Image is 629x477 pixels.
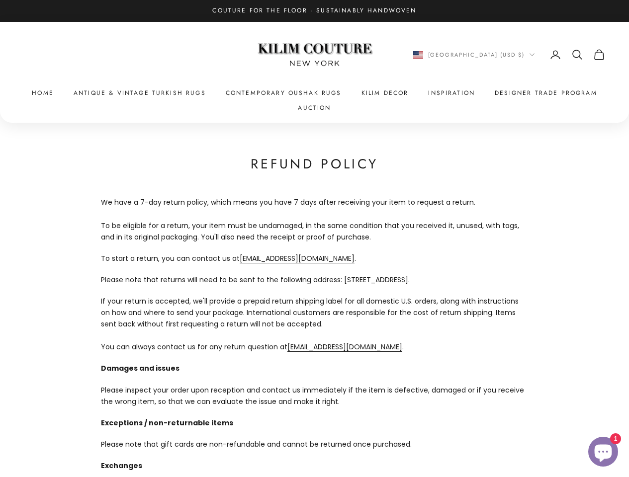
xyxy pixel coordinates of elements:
[413,50,535,59] button: Change country or currency
[585,437,621,469] inbox-online-store-chat: Shopify online store chat
[361,88,409,98] summary: Kilim Decor
[101,253,529,286] p: To start a return, you can contact us at .
[253,31,377,79] img: Logo of Kilim Couture New York
[74,88,206,98] a: Antique & Vintage Turkish Rugs
[101,461,142,471] strong: Exchanges
[101,439,412,449] span: Please note that gift cards are non-refundable and cannot be returned once purchased.
[101,385,529,407] p: Please inspect your order upon reception and contact us immediately if the item is defective, dam...
[24,88,605,113] nav: Primary navigation
[101,155,529,173] h1: Refund policy
[495,88,597,98] a: Designer Trade Program
[101,418,233,428] strong: Exceptions / non-returnable items
[413,49,606,61] nav: Secondary navigation
[287,342,402,352] a: [EMAIL_ADDRESS][DOMAIN_NAME]
[413,51,423,59] img: United States
[428,88,475,98] a: Inspiration
[212,6,416,16] p: Couture for the Floor · Sustainably Handwoven
[101,363,180,373] strong: Damages and issues
[428,50,525,59] span: [GEOGRAPHIC_DATA] (USD $)
[101,197,529,242] p: We have a 7-day return policy, which means you have 7 days after receiving your item to request a...
[32,88,54,98] a: Home
[101,274,410,286] span: Please note that returns will need to be sent to the following address: [STREET_ADDRESS].
[298,103,331,113] a: Auction
[240,253,355,263] a: [EMAIL_ADDRESS][DOMAIN_NAME]
[226,88,342,98] a: Contemporary Oushak Rugs
[101,296,529,353] p: If your return is accepted, we'll provide a prepaid return shipping label for all domestic U.S. o...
